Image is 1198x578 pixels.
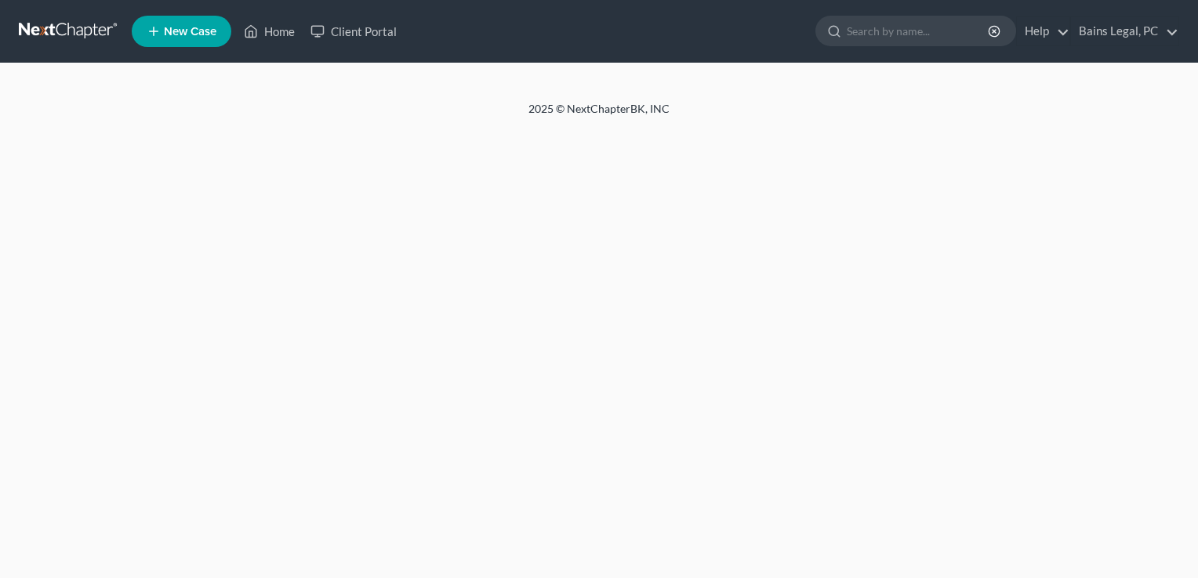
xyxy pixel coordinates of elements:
div: 2025 © NextChapterBK, INC [152,101,1046,129]
a: Client Portal [303,17,405,45]
a: Help [1017,17,1069,45]
span: New Case [164,26,216,38]
input: Search by name... [847,16,990,45]
a: Bains Legal, PC [1071,17,1178,45]
a: Home [236,17,303,45]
